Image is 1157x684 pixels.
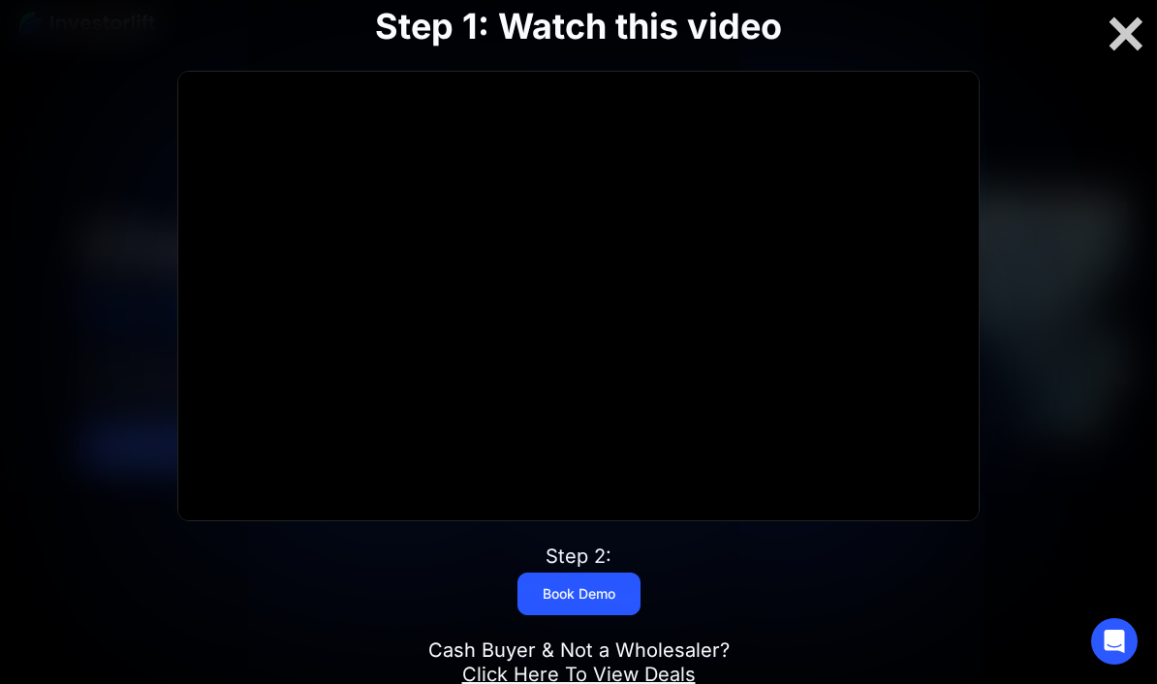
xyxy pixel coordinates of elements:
strong: Step 1: Watch this video [375,5,782,47]
a: Book Demo [517,573,641,615]
div: Step 2: [546,544,611,569]
div: Open Intercom Messenger [1091,618,1138,665]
